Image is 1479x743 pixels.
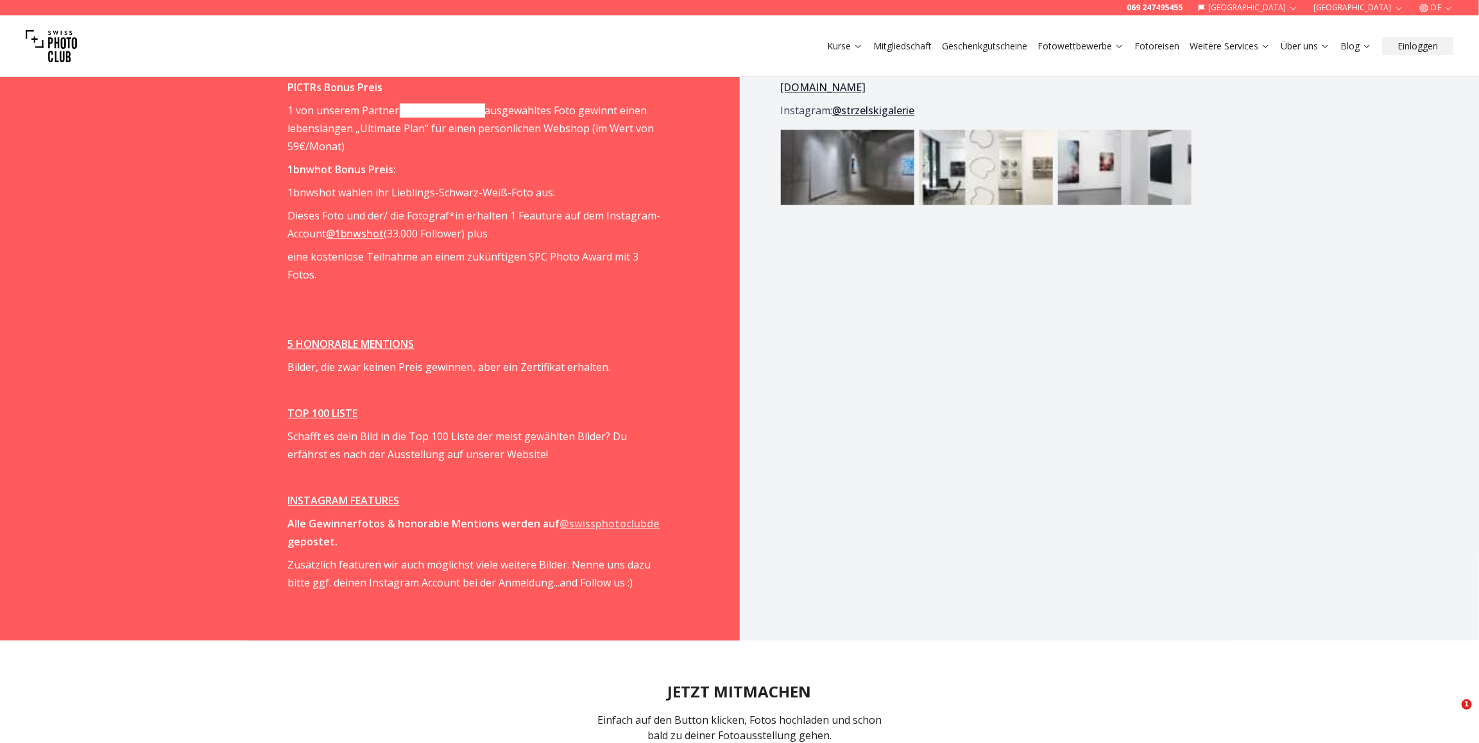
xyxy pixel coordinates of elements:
[288,101,663,155] p: ausgewähltes Foto gewinnt einen lebenslangen „Ultimate Plan“ für einen persönlichen Webshop (im W...
[1281,40,1330,53] a: Über uns
[288,250,639,282] span: eine kostenlose Teilnahme an einem zukünftigen SPC Photo Award mit 3 Fotos.
[1222,619,1479,708] iframe: Intercom notifications Nachricht
[1335,37,1377,55] button: Blog
[873,40,932,53] a: Mitgliedschaft
[822,37,868,55] button: Kurse
[26,21,77,72] img: Swiss photo club
[288,162,397,176] strong: 1bnwhot Bonus Preis:
[1038,40,1124,53] a: Fotowettbewerbe
[668,681,812,702] h2: JETZT MITMACHEN
[400,103,485,117] a: [DOMAIN_NAME]
[288,360,611,374] span: Bilder, die zwar keinen Preis gewinnen, aber ein Zertifikat erhalten.
[288,493,400,508] u: INSTAGRAM FEATURES
[1127,3,1183,13] a: 069 247495455
[1382,37,1453,55] button: Einloggen
[1129,37,1184,55] button: Fotoreisen
[1462,699,1472,710] span: 1
[1032,37,1129,55] button: Fotowettbewerbe
[1276,37,1335,55] button: Über uns
[288,209,661,241] span: Dieses Foto und der/ die Fotograf*in erhalten 1 Feauture auf dem Instagram-Account
[560,517,660,531] a: @swissphotoclubde
[288,406,358,420] u: TOP 100 LISTE
[288,558,651,590] span: Zusätzlich featuren wir auch möglichst viele weitere Bilder. Nenne uns dazu bitte ggf. deinen Ins...
[1190,40,1270,53] a: Weitere Services
[288,534,338,549] strong: gepostet.
[781,101,1156,119] p: Instagram:
[1184,37,1276,55] button: Weitere Services
[827,40,863,53] a: Kurse
[937,37,1032,55] button: Geschenkgutscheine
[942,40,1027,53] a: Geschenkgutscheine
[288,80,383,94] strong: PICTRs Bonus Preis
[288,429,628,461] span: Schafft es dein Bild in die Top 100 Liste der meist gewählten Bilder? Du erfährst es nach der Aus...
[288,337,415,351] u: 5 HONORABLE MENTIONS
[288,103,400,117] span: 1 von unserem Partner
[288,185,556,200] span: 1bnwshot wählen ihr Lieblings-Schwarz-Weiß-Foto aus.
[384,226,488,241] span: (33.000 Follower) plus
[327,226,384,241] a: @1bnwshot
[833,103,915,117] a: @strzelskigalerie
[781,80,866,94] a: [DOMAIN_NAME]
[288,517,560,531] strong: Alle Gewinnerfotos & honorable Mentions werden auf
[868,37,937,55] button: Mitgliedschaft
[1340,40,1372,53] a: Blog
[596,712,884,743] p: Einfach auf den Button klicken, Fotos hochladen und schon bald zu deiner Fotoausstellung gehen.
[1435,699,1466,730] iframe: Intercom live chat
[1134,40,1179,53] a: Fotoreisen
